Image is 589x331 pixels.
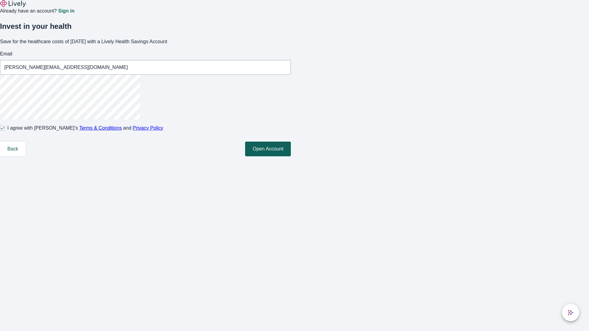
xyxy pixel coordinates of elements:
[58,9,74,13] a: Sign in
[562,304,579,321] button: chat
[7,124,163,132] span: I agree with [PERSON_NAME]’s and
[133,125,164,131] a: Privacy Policy
[245,142,291,156] button: Open Account
[79,125,122,131] a: Terms & Conditions
[568,310,574,316] svg: Lively AI Assistant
